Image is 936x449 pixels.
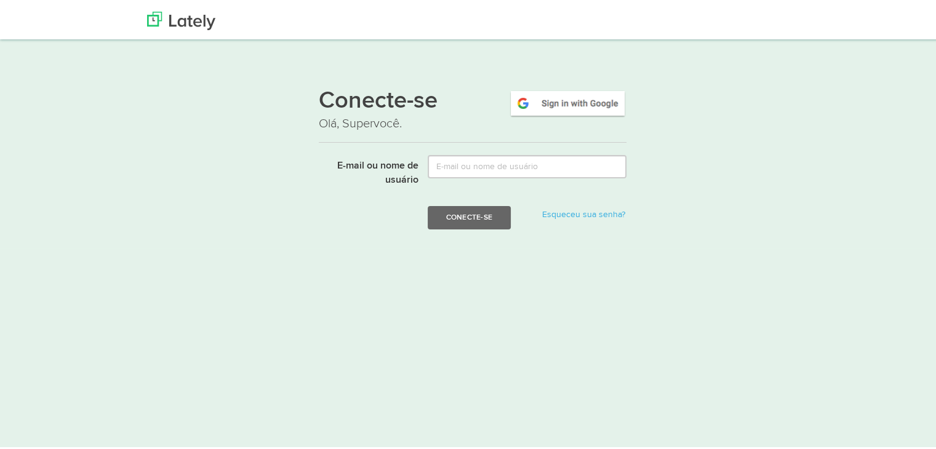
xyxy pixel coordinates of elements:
[542,208,625,217] a: Esqueceu sua senha?
[337,159,418,183] font: E-mail ou nome de usuário
[428,153,626,176] input: E-mail ou nome de usuário
[319,114,402,129] font: Olá, Supervocê.
[428,204,511,227] button: Conecte-se
[319,87,438,111] font: Conecte-se
[446,211,492,218] font: Conecte-se
[147,9,215,28] img: Ultimamente
[509,87,626,115] img: google-signin.png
